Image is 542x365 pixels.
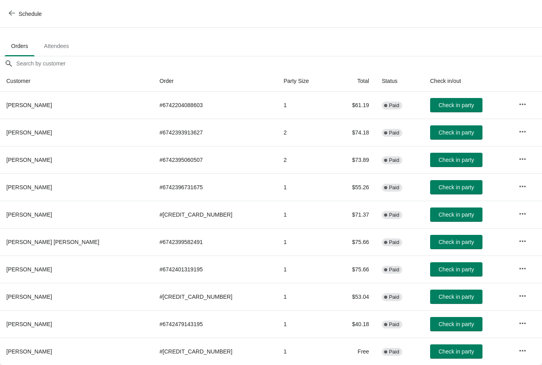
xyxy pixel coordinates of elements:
td: # 6742395060507 [153,146,277,173]
td: $71.37 [333,201,376,228]
span: [PERSON_NAME] [6,266,52,273]
td: # [CREDIT_CARD_NUMBER] [153,283,277,310]
span: Check in party [438,184,474,190]
span: Paid [389,102,399,109]
th: Check in/out [424,71,512,92]
td: # 6742204088603 [153,92,277,119]
th: Party Size [277,71,333,92]
span: Paid [389,130,399,136]
span: Orders [5,39,35,53]
td: # 6742399582491 [153,228,277,255]
button: Check in party [430,317,482,331]
td: 2 [277,119,333,146]
button: Check in party [430,235,482,249]
span: Paid [389,294,399,300]
span: [PERSON_NAME] [6,348,52,355]
span: Paid [389,321,399,328]
span: [PERSON_NAME] [6,211,52,218]
span: [PERSON_NAME] [6,129,52,136]
td: $74.18 [333,119,376,146]
td: # 6742393913627 [153,119,277,146]
span: [PERSON_NAME] [PERSON_NAME] [6,239,99,245]
td: # 6742479143195 [153,310,277,338]
td: 1 [277,255,333,283]
td: 1 [277,228,333,255]
span: Attendees [38,39,75,53]
span: Schedule [19,11,42,17]
span: Check in party [438,211,474,218]
span: Check in party [438,348,474,355]
td: # [CREDIT_CARD_NUMBER] [153,201,277,228]
span: [PERSON_NAME] [6,321,52,327]
button: Schedule [4,7,48,21]
td: $53.04 [333,283,376,310]
button: Check in party [430,180,482,194]
span: Paid [389,212,399,218]
button: Check in party [430,153,482,167]
span: Check in party [438,129,474,136]
td: $75.66 [333,255,376,283]
th: Total [333,71,376,92]
td: $61.19 [333,92,376,119]
button: Check in party [430,262,482,277]
td: Free [333,338,376,365]
span: Check in party [438,294,474,300]
button: Check in party [430,344,482,359]
button: Check in party [430,125,482,140]
span: Check in party [438,239,474,245]
input: Search by customer [16,56,542,71]
td: 2 [277,146,333,173]
span: [PERSON_NAME] [6,102,52,108]
span: Paid [389,184,399,191]
span: Paid [389,267,399,273]
td: # 6742401319195 [153,255,277,283]
span: Paid [389,157,399,163]
th: Order [153,71,277,92]
span: Check in party [438,266,474,273]
td: $40.18 [333,310,376,338]
td: 1 [277,201,333,228]
span: Check in party [438,157,474,163]
button: Check in party [430,207,482,222]
button: Check in party [430,98,482,112]
button: Check in party [430,290,482,304]
td: 1 [277,310,333,338]
span: [PERSON_NAME] [6,157,52,163]
span: [PERSON_NAME] [6,184,52,190]
td: $73.89 [333,146,376,173]
span: Check in party [438,102,474,108]
span: Paid [389,349,399,355]
td: 1 [277,92,333,119]
td: 1 [277,338,333,365]
td: $55.26 [333,173,376,201]
span: [PERSON_NAME] [6,294,52,300]
th: Status [375,71,424,92]
td: # [CREDIT_CARD_NUMBER] [153,338,277,365]
td: 1 [277,283,333,310]
td: 1 [277,173,333,201]
td: $75.66 [333,228,376,255]
span: Check in party [438,321,474,327]
td: # 6742396731675 [153,173,277,201]
span: Paid [389,239,399,246]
